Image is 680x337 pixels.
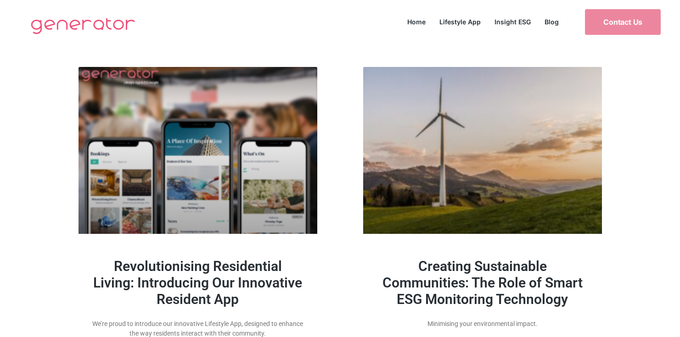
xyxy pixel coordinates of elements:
a: Creating Sustainable Communities: The Role of Smart ESG Monitoring Technology [382,258,583,307]
a: Insight ESG [488,16,538,28]
a: Blog [538,16,566,28]
nav: Menu [400,16,566,28]
p: Minimising your environmental impact. [377,319,588,329]
a: Lifestyle App [433,16,488,28]
a: Revolutionising Residential Living: Introducing Our Innovative Resident App [93,258,302,307]
a: Contact Us [585,9,661,35]
a: Home [400,16,433,28]
span: Contact Us [603,18,642,26]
